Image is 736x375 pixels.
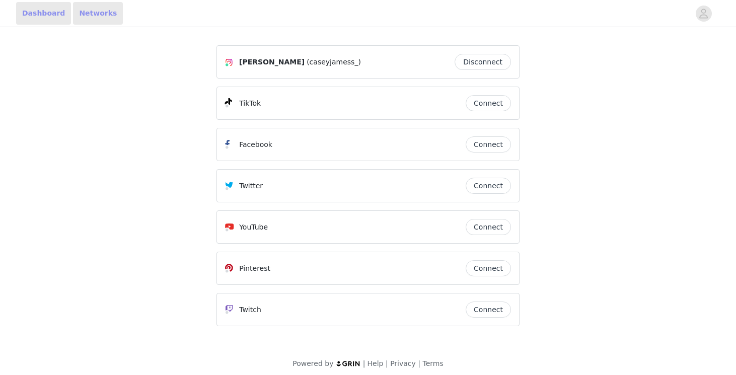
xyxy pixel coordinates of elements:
[367,359,384,367] a: Help
[239,98,261,109] p: TikTok
[239,181,263,191] p: Twitter
[466,260,511,276] button: Connect
[73,2,123,25] a: Networks
[239,305,261,315] p: Twitch
[466,95,511,111] button: Connect
[422,359,443,367] a: Terms
[336,360,361,367] img: logo
[239,222,268,233] p: YouTube
[363,359,365,367] span: |
[466,302,511,318] button: Connect
[386,359,388,367] span: |
[390,359,416,367] a: Privacy
[292,359,333,367] span: Powered by
[699,6,708,22] div: avatar
[307,57,361,67] span: (caseyjamess_)
[225,58,233,66] img: Instagram Icon
[466,219,511,235] button: Connect
[455,54,511,70] button: Disconnect
[466,136,511,153] button: Connect
[239,139,272,150] p: Facebook
[418,359,420,367] span: |
[16,2,71,25] a: Dashboard
[466,178,511,194] button: Connect
[239,263,270,274] p: Pinterest
[239,57,305,67] span: [PERSON_NAME]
